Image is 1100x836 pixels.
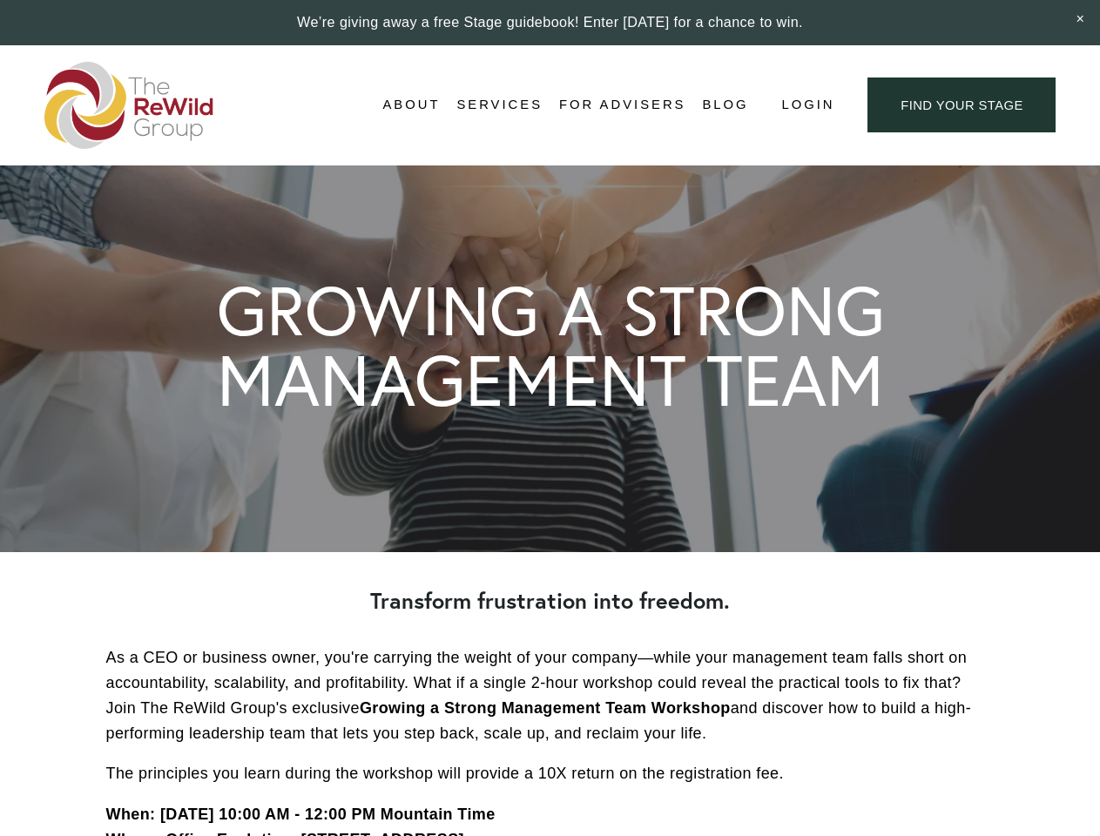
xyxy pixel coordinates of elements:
[106,761,995,786] p: The principles you learn during the workshop will provide a 10X return on the registration fee.
[456,92,543,118] a: folder dropdown
[360,699,731,717] strong: Growing a Strong Management Team Workshop
[217,345,884,415] h1: MANAGEMENT TEAM
[106,645,995,745] p: As a CEO or business owner, you're carrying the weight of your company—while your management team...
[217,276,885,345] h1: GROWING A STRONG
[559,92,685,118] a: For Advisers
[382,92,440,118] a: folder dropdown
[867,78,1056,132] a: find your stage
[106,806,156,823] strong: When:
[781,93,834,117] a: Login
[44,62,215,149] img: The ReWild Group
[702,92,748,118] a: Blog
[370,586,730,615] strong: Transform frustration into freedom.
[382,93,440,117] span: About
[456,93,543,117] span: Services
